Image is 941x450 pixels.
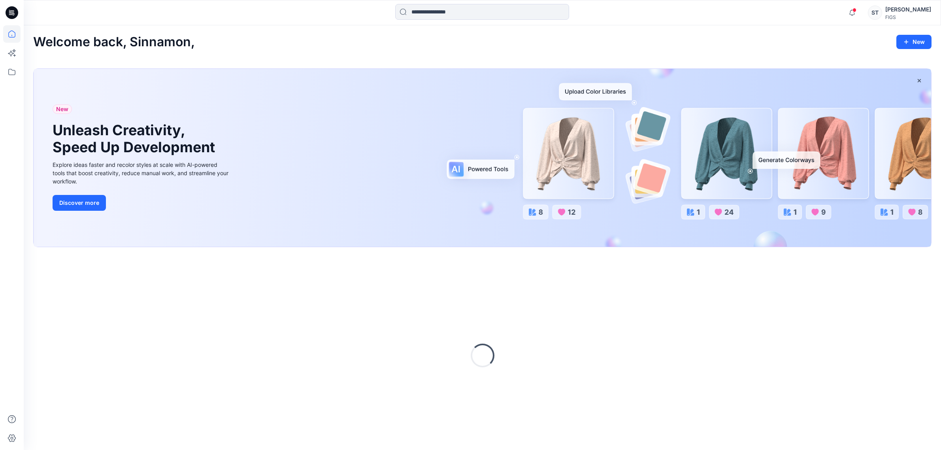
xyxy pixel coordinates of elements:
[53,195,106,211] button: Discover more
[896,35,932,49] button: New
[53,195,230,211] a: Discover more
[33,35,195,49] h2: Welcome back, Sinnamon,
[53,122,219,156] h1: Unleash Creativity, Speed Up Development
[868,6,882,20] div: ST
[885,5,931,14] div: [PERSON_NAME]
[885,14,931,20] div: FIGS
[56,104,68,114] span: New
[53,161,230,185] div: Explore ideas faster and recolor styles at scale with AI-powered tools that boost creativity, red...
